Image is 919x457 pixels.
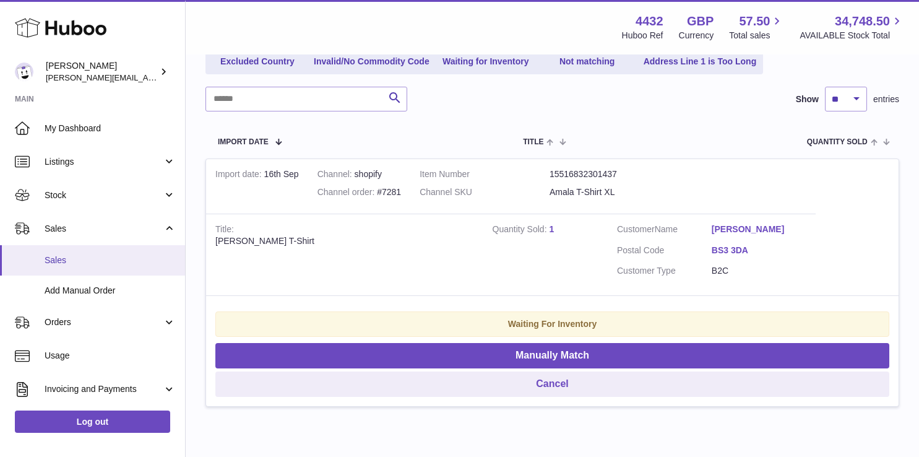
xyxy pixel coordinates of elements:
[420,186,550,198] dt: Channel SKU
[523,138,543,146] span: Title
[687,13,714,30] strong: GBP
[538,51,637,72] a: Not matching
[739,13,770,30] span: 57.50
[15,63,33,81] img: akhil@amalachai.com
[45,285,176,297] span: Add Manual Order
[46,72,248,82] span: [PERSON_NAME][EMAIL_ADDRESS][DOMAIN_NAME]
[208,51,307,72] a: Excluded Country
[493,224,550,237] strong: Quantity Sold
[218,138,269,146] span: Import date
[729,13,784,41] a: 57.50 Total sales
[636,13,663,30] strong: 4432
[679,30,714,41] div: Currency
[317,169,355,182] strong: Channel
[45,156,163,168] span: Listings
[622,30,663,41] div: Huboo Ref
[873,94,899,105] span: entries
[317,187,378,200] strong: Channel order
[215,224,234,237] strong: Title
[617,224,712,238] dt: Name
[215,235,474,247] div: [PERSON_NAME] T-Shirt
[317,168,401,180] div: shopify
[420,168,550,180] dt: Item Number
[45,350,176,362] span: Usage
[550,168,680,180] dd: 15516832301437
[796,94,819,105] label: Show
[45,316,163,328] span: Orders
[45,223,163,235] span: Sales
[712,265,806,277] dd: B2C
[46,60,157,84] div: [PERSON_NAME]
[309,51,434,72] a: Invalid/No Commodity Code
[807,138,868,146] span: Quantity Sold
[508,319,597,329] strong: Waiting For Inventory
[639,51,761,72] a: Address Line 1 is Too Long
[617,245,712,259] dt: Postal Code
[45,383,163,395] span: Invoicing and Payments
[800,30,904,41] span: AVAILABLE Stock Total
[436,51,535,72] a: Waiting for Inventory
[45,255,176,266] span: Sales
[729,30,784,41] span: Total sales
[617,224,655,234] span: Customer
[800,13,904,41] a: 34,748.50 AVAILABLE Stock Total
[45,123,176,134] span: My Dashboard
[549,224,554,234] a: 1
[15,411,170,433] a: Log out
[45,189,163,201] span: Stock
[712,224,806,235] a: [PERSON_NAME]
[317,186,401,198] div: #7281
[617,265,712,277] dt: Customer Type
[712,245,806,256] a: BS3 3DA
[206,159,308,214] td: 16th Sep
[835,13,890,30] span: 34,748.50
[215,372,889,397] button: Cancel
[550,186,680,198] dd: Amala T-Shirt XL
[215,169,264,182] strong: Import date
[215,343,889,368] button: Manually Match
